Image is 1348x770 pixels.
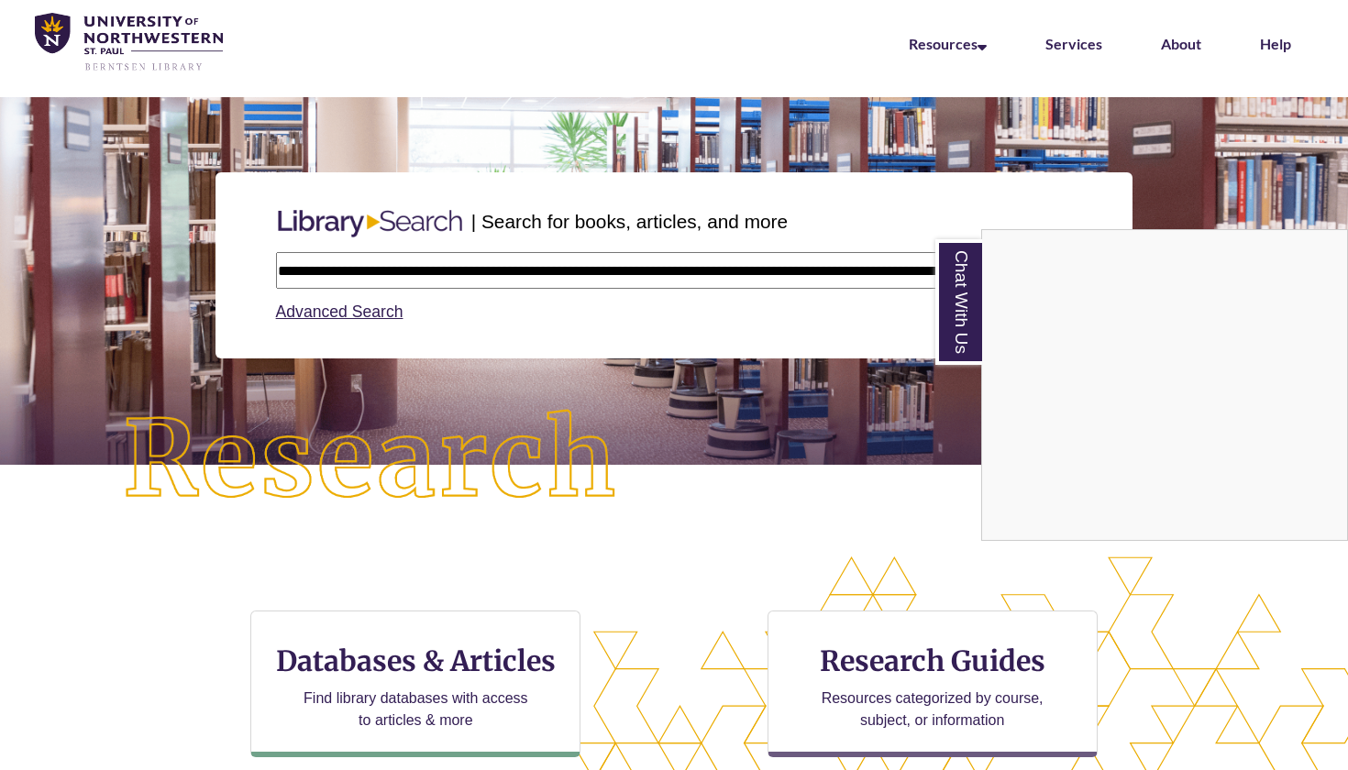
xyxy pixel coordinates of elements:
a: About [1161,35,1201,52]
iframe: Chat Widget [982,230,1347,540]
a: Chat With Us [935,239,982,365]
a: Services [1045,35,1102,52]
img: UNWSP Library Logo [35,13,223,72]
div: Chat With Us [981,229,1348,541]
a: Help [1260,35,1291,52]
a: Resources [909,35,987,52]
